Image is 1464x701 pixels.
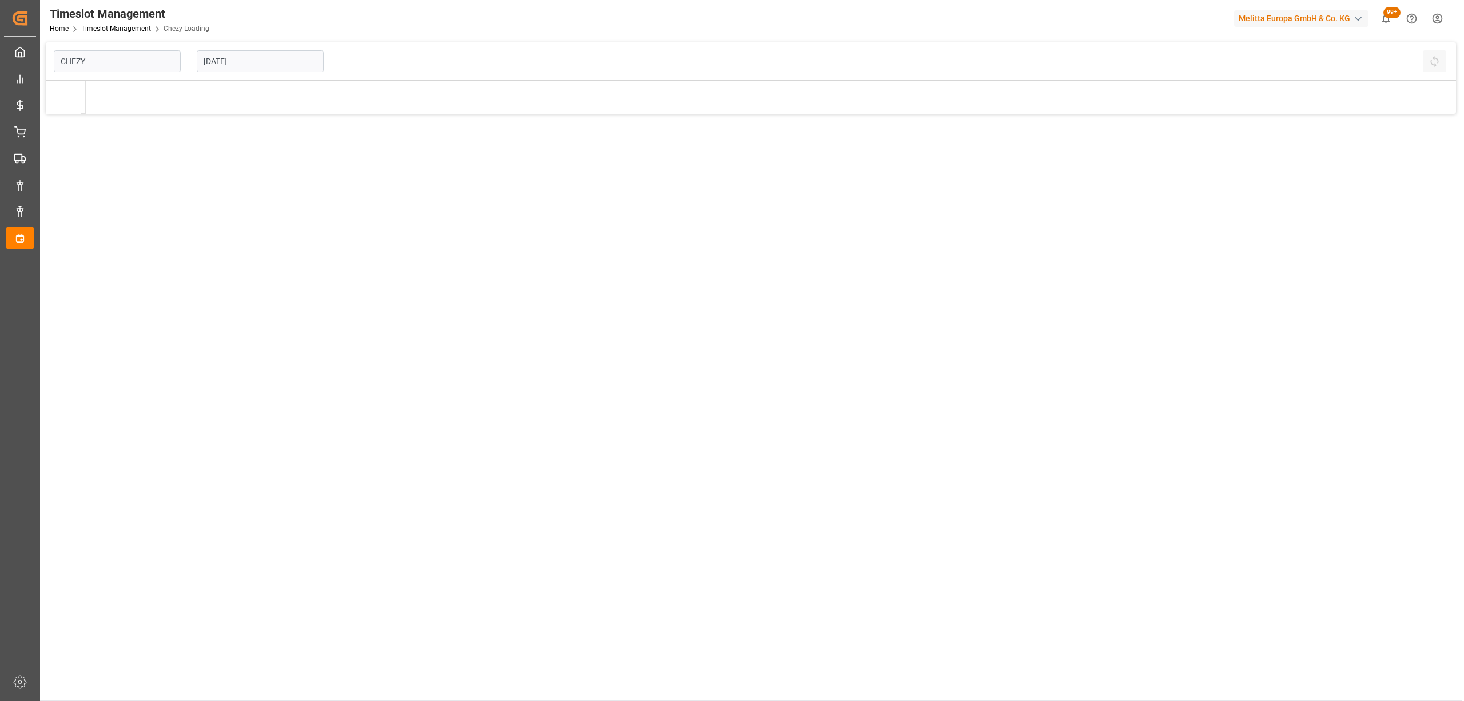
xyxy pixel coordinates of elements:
[1383,7,1401,18] span: 99+
[1399,6,1425,31] button: Help Center
[50,25,69,33] a: Home
[50,5,209,22] div: Timeslot Management
[197,50,324,72] input: DD-MM-YYYY
[54,50,181,72] input: Type to search/select
[1234,10,1368,27] div: Melitta Europa GmbH & Co. KG
[1373,6,1399,31] button: show 100 new notifications
[1234,7,1373,29] button: Melitta Europa GmbH & Co. KG
[81,25,151,33] a: Timeslot Management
